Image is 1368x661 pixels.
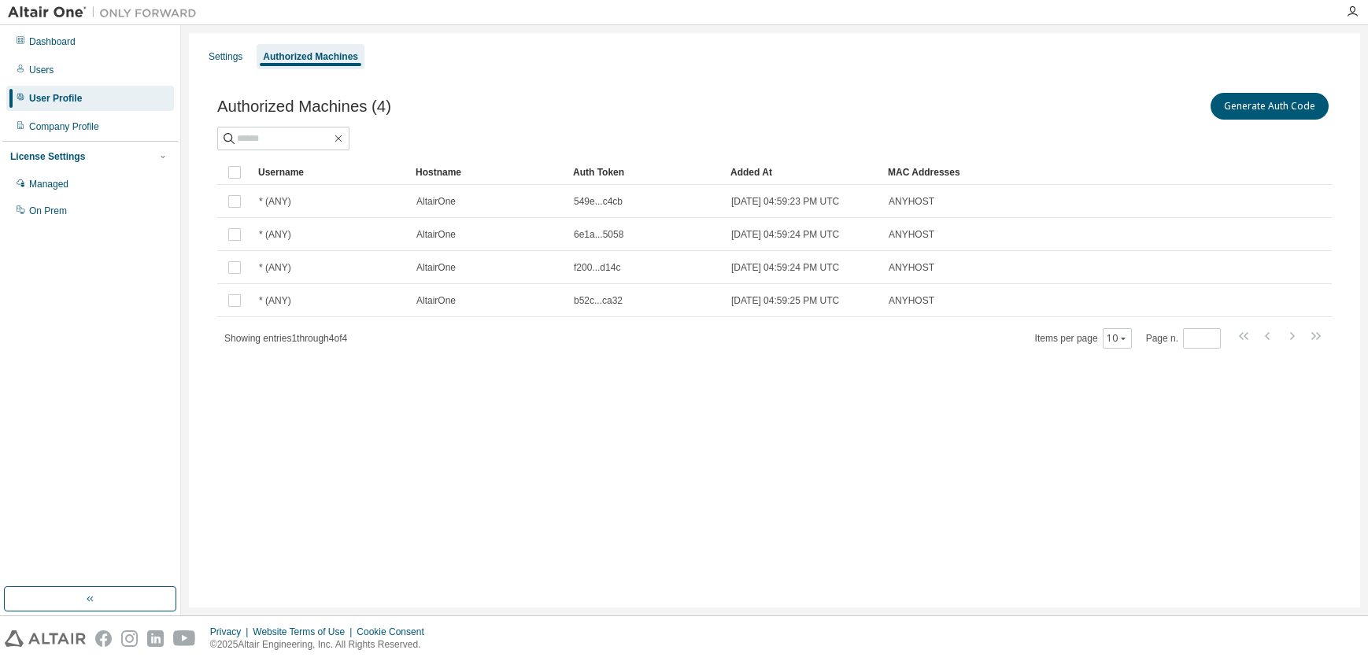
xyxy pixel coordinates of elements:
[29,64,54,76] div: Users
[259,261,291,274] span: * (ANY)
[574,294,623,307] span: b52c...ca32
[29,205,67,217] div: On Prem
[209,50,242,63] div: Settings
[259,228,291,241] span: * (ANY)
[258,160,403,185] div: Username
[95,630,112,647] img: facebook.svg
[173,630,196,647] img: youtube.svg
[357,626,433,638] div: Cookie Consent
[731,294,839,307] span: [DATE] 04:59:25 PM UTC
[731,228,839,241] span: [DATE] 04:59:24 PM UTC
[1035,328,1132,349] span: Items per page
[889,195,934,208] span: ANYHOST
[210,626,253,638] div: Privacy
[253,626,357,638] div: Website Terms of Use
[1211,93,1329,120] button: Generate Auth Code
[121,630,138,647] img: instagram.svg
[416,195,456,208] span: AltairOne
[573,160,718,185] div: Auth Token
[889,261,934,274] span: ANYHOST
[1146,328,1221,349] span: Page n.
[217,98,391,116] span: Authorized Machines (4)
[10,150,85,163] div: License Settings
[8,5,205,20] img: Altair One
[416,160,560,185] div: Hostname
[1107,332,1128,345] button: 10
[29,178,68,190] div: Managed
[259,195,291,208] span: * (ANY)
[574,228,623,241] span: 6e1a...5058
[889,228,934,241] span: ANYHOST
[416,228,456,241] span: AltairOne
[888,160,1166,185] div: MAC Addresses
[29,35,76,48] div: Dashboard
[731,195,839,208] span: [DATE] 04:59:23 PM UTC
[29,92,82,105] div: User Profile
[263,50,358,63] div: Authorized Machines
[224,333,347,344] span: Showing entries 1 through 4 of 4
[574,195,623,208] span: 549e...c4cb
[147,630,164,647] img: linkedin.svg
[889,294,934,307] span: ANYHOST
[5,630,86,647] img: altair_logo.svg
[416,294,456,307] span: AltairOne
[259,294,291,307] span: * (ANY)
[730,160,875,185] div: Added At
[210,638,434,652] p: © 2025 Altair Engineering, Inc. All Rights Reserved.
[731,261,839,274] span: [DATE] 04:59:24 PM UTC
[574,261,620,274] span: f200...d14c
[29,120,99,133] div: Company Profile
[416,261,456,274] span: AltairOne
